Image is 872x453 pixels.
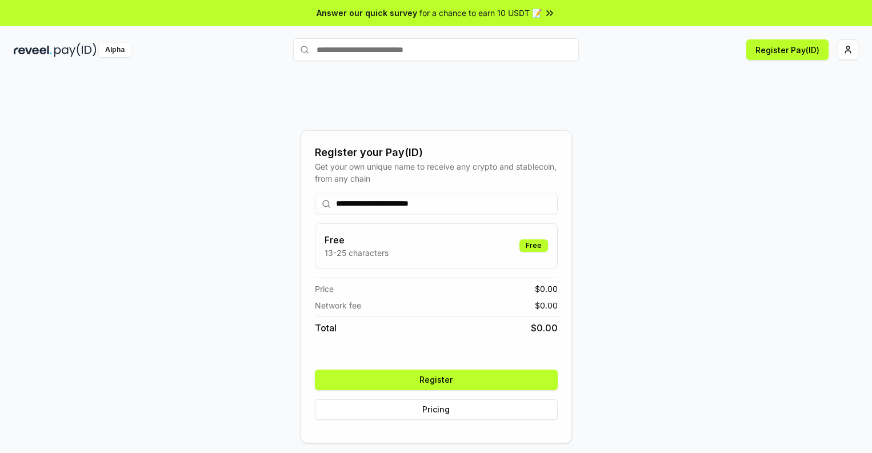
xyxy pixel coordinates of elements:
[315,299,361,311] span: Network fee
[519,239,548,252] div: Free
[315,283,334,295] span: Price
[535,283,558,295] span: $ 0.00
[14,43,52,57] img: reveel_dark
[531,321,558,335] span: $ 0.00
[325,247,389,259] p: 13-25 characters
[315,321,337,335] span: Total
[315,161,558,185] div: Get your own unique name to receive any crypto and stablecoin, from any chain
[54,43,97,57] img: pay_id
[315,399,558,420] button: Pricing
[315,370,558,390] button: Register
[535,299,558,311] span: $ 0.00
[419,7,542,19] span: for a chance to earn 10 USDT 📝
[315,145,558,161] div: Register your Pay(ID)
[317,7,417,19] span: Answer our quick survey
[99,43,131,57] div: Alpha
[746,39,829,60] button: Register Pay(ID)
[325,233,389,247] h3: Free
